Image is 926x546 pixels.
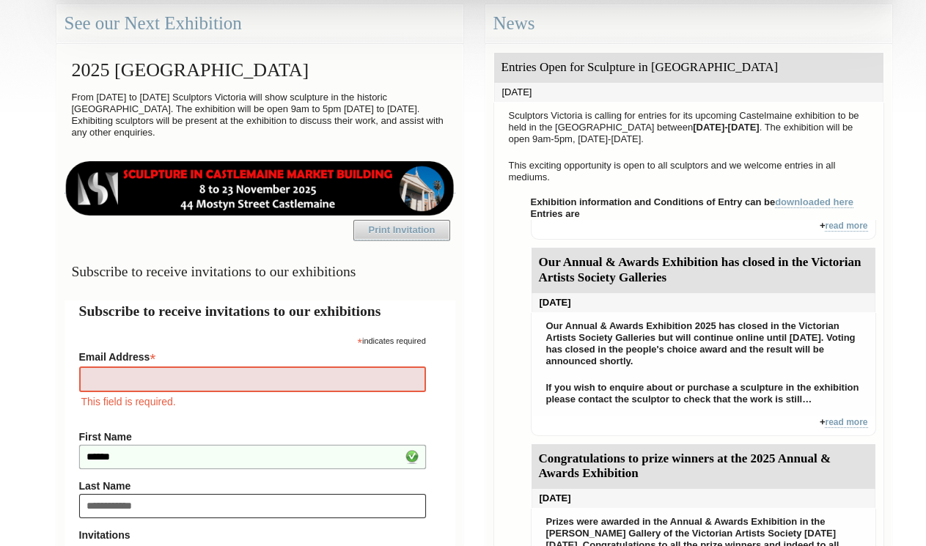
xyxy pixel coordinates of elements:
[531,196,854,208] strong: Exhibition information and Conditions of Entry can be
[79,431,426,443] label: First Name
[65,88,455,142] p: From [DATE] to [DATE] Sculptors Victoria will show sculpture in the historic [GEOGRAPHIC_DATA]. T...
[532,444,875,490] div: Congratulations to prize winners at the 2025 Annual & Awards Exhibition
[79,347,426,364] label: Email Address
[485,4,892,43] div: News
[494,53,883,83] div: Entries Open for Sculpture in [GEOGRAPHIC_DATA]
[531,416,876,436] div: +
[531,220,876,240] div: +
[56,4,463,43] div: See our Next Exhibition
[65,52,455,88] h2: 2025 [GEOGRAPHIC_DATA]
[539,317,868,371] p: Our Annual & Awards Exhibition 2025 has closed in the Victorian Artists Society Galleries but wil...
[532,293,875,312] div: [DATE]
[501,106,876,149] p: Sculptors Victoria is calling for entries for its upcoming Castelmaine exhibition to be held in t...
[65,161,455,215] img: castlemaine-ldrbd25v2.png
[79,300,441,322] h2: Subscribe to receive invitations to our exhibitions
[532,489,875,508] div: [DATE]
[539,378,868,409] p: If you wish to enquire about or purchase a sculpture in the exhibition please contact the sculpto...
[494,83,883,102] div: [DATE]
[825,221,867,232] a: read more
[825,417,867,428] a: read more
[79,480,426,492] label: Last Name
[79,333,426,347] div: indicates required
[532,248,875,293] div: Our Annual & Awards Exhibition has closed in the Victorian Artists Society Galleries
[775,196,853,208] a: downloaded here
[693,122,760,133] strong: [DATE]-[DATE]
[79,529,426,541] strong: Invitations
[501,156,876,187] p: This exciting opportunity is open to all sculptors and we welcome entries in all mediums.
[65,257,455,286] h3: Subscribe to receive invitations to our exhibitions
[79,394,426,410] div: This field is required.
[353,220,450,240] a: Print Invitation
